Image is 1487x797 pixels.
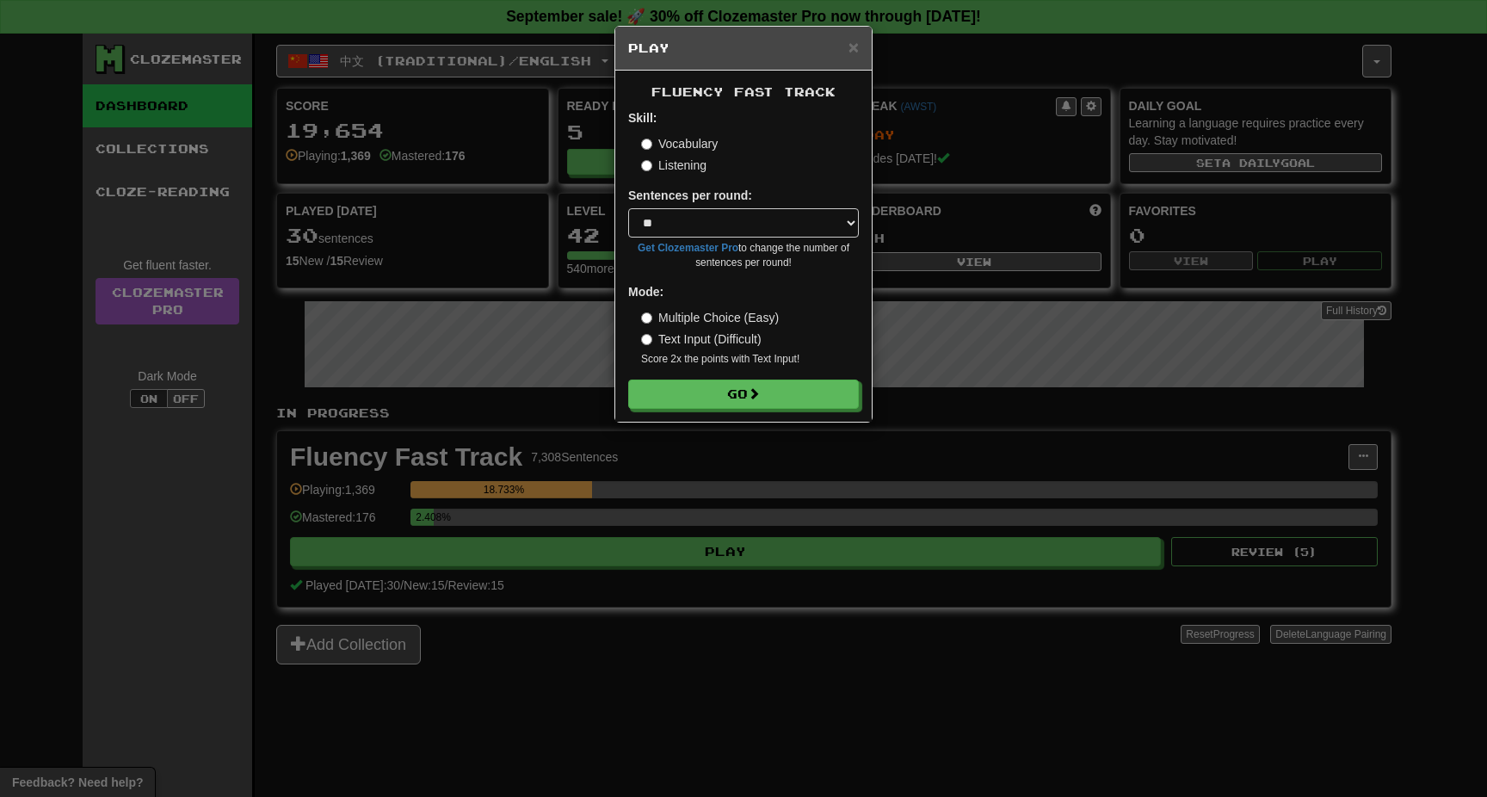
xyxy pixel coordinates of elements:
strong: Skill: [628,111,657,125]
input: Multiple Choice (Easy) [641,312,652,324]
input: Text Input (Difficult) [641,334,652,345]
small: to change the number of sentences per round! [628,241,859,270]
span: × [848,37,859,57]
strong: Mode: [628,285,663,299]
input: Listening [641,160,652,171]
label: Multiple Choice (Easy) [641,309,779,326]
a: Get Clozemaster Pro [638,242,738,254]
button: Go [628,380,859,409]
h5: Play [628,40,859,57]
button: Close [848,38,859,56]
small: Score 2x the points with Text Input ! [641,352,859,367]
label: Vocabulary [641,135,718,152]
label: Text Input (Difficult) [641,331,762,348]
label: Listening [641,157,706,174]
span: Fluency Fast Track [651,84,836,99]
input: Vocabulary [641,139,652,150]
label: Sentences per round: [628,187,752,204]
